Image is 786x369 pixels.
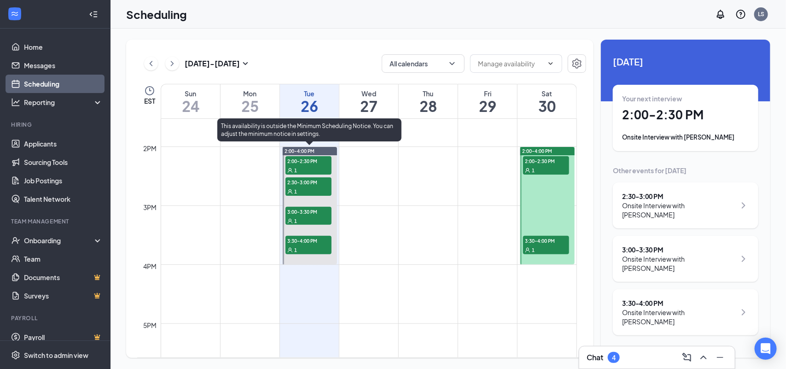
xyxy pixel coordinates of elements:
[399,84,458,118] a: August 28, 2025
[89,10,98,19] svg: Collapse
[613,166,758,175] div: Other events for [DATE]
[399,98,458,114] h1: 28
[518,84,576,118] a: August 30, 2025
[339,89,398,98] div: Wed
[622,308,736,326] div: Onsite Interview with [PERSON_NAME]
[287,218,293,224] svg: User
[525,168,530,173] svg: User
[571,58,582,69] svg: Settings
[24,98,103,107] div: Reporting
[294,247,297,253] span: 1
[287,247,293,253] svg: User
[142,261,159,271] div: 4pm
[698,352,709,363] svg: ChevronUp
[294,188,297,195] span: 1
[142,320,159,330] div: 5pm
[24,236,95,245] div: Onboarding
[715,352,726,363] svg: Minimize
[738,253,749,264] svg: ChevronRight
[24,328,103,346] a: PayrollCrown
[622,192,736,201] div: 2:30 - 3:00 PM
[144,96,155,105] span: EST
[738,307,749,318] svg: ChevronRight
[11,121,101,129] div: Hiring
[587,352,603,363] h3: Chat
[518,98,576,114] h1: 30
[523,156,569,165] span: 2:00-2:30 PM
[448,59,457,68] svg: ChevronDown
[525,247,530,253] svg: User
[144,85,155,96] svg: Clock
[755,338,777,360] div: Open Intercom Messenger
[24,75,103,93] a: Scheduling
[696,350,711,365] button: ChevronUp
[622,254,736,273] div: Onsite Interview with [PERSON_NAME]
[458,89,517,98] div: Fri
[161,84,220,118] a: August 24, 2025
[280,98,339,114] h1: 26
[758,10,764,18] div: LS
[285,177,332,187] span: 2:30-3:00 PM
[280,89,339,98] div: Tue
[287,189,293,194] svg: User
[11,98,20,107] svg: Analysis
[285,236,332,245] span: 3:30-4:00 PM
[24,287,103,305] a: SurveysCrown
[11,236,20,245] svg: UserCheck
[24,268,103,287] a: DocumentsCrown
[240,58,251,69] svg: SmallChevronDown
[681,352,693,363] svg: ComposeMessage
[11,217,101,225] div: Team Management
[185,59,240,69] h3: [DATE] - [DATE]
[221,98,279,114] h1: 25
[458,84,517,118] a: August 29, 2025
[287,168,293,173] svg: User
[146,58,156,69] svg: ChevronLeft
[339,84,398,118] a: August 27, 2025
[24,56,103,75] a: Messages
[532,167,535,174] span: 1
[221,84,279,118] a: August 25, 2025
[547,60,554,67] svg: ChevronDown
[680,350,694,365] button: ComposeMessage
[285,148,314,154] span: 2:00-4:00 PM
[24,250,103,268] a: Team
[568,54,586,73] button: Settings
[622,94,749,103] div: Your next interview
[142,143,159,153] div: 2pm
[458,98,517,114] h1: 29
[382,54,465,73] button: All calendarsChevronDown
[532,247,535,253] span: 1
[713,350,728,365] button: Minimize
[24,351,88,360] div: Switch to admin view
[294,167,297,174] span: 1
[11,351,20,360] svg: Settings
[715,9,726,20] svg: Notifications
[161,98,220,114] h1: 24
[522,148,552,154] span: 2:00-4:00 PM
[168,58,177,69] svg: ChevronRight
[24,38,103,56] a: Home
[285,156,332,165] span: 2:00-2:30 PM
[622,299,736,308] div: 3:30 - 4:00 PM
[613,54,758,69] span: [DATE]
[523,236,569,245] span: 3:30-4:00 PM
[622,245,736,254] div: 3:00 - 3:30 PM
[10,9,19,18] svg: WorkstreamLogo
[24,153,103,171] a: Sourcing Tools
[735,9,746,20] svg: QuestionInfo
[126,6,187,22] h1: Scheduling
[11,314,101,322] div: Payroll
[622,133,749,142] div: Onsite Interview with [PERSON_NAME]
[24,171,103,190] a: Job Postings
[285,207,332,216] span: 3:00-3:30 PM
[217,118,402,141] div: This availability is outside the Minimum Scheduling Notice. You can adjust the minimum notice in ...
[518,89,576,98] div: Sat
[612,354,616,362] div: 4
[622,107,749,123] h1: 2:00 - 2:30 PM
[144,57,158,70] button: ChevronLeft
[161,89,220,98] div: Sun
[165,57,179,70] button: ChevronRight
[24,190,103,208] a: Talent Network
